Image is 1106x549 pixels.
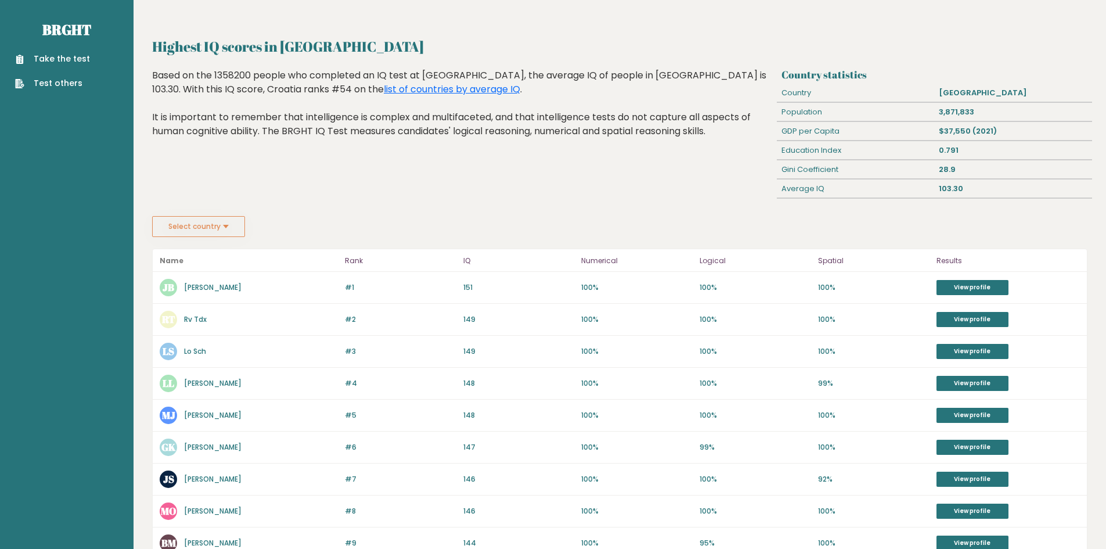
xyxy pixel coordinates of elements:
text: JB [163,281,174,294]
p: 95% [700,538,811,548]
text: RT [161,313,175,326]
div: Average IQ [777,180,934,198]
p: 147 [463,442,575,453]
div: 28.9 [935,160,1092,179]
a: Take the test [15,53,90,65]
p: 100% [581,378,693,389]
a: Brght [42,20,91,39]
p: IQ [463,254,575,268]
a: [PERSON_NAME] [184,442,242,452]
p: 100% [581,314,693,325]
div: 103.30 [935,180,1092,198]
p: #6 [345,442,456,453]
p: Results [936,254,1080,268]
h3: Country statistics [781,69,1087,81]
a: View profile [936,472,1008,487]
a: View profile [936,440,1008,455]
a: View profile [936,504,1008,519]
p: Logical [700,254,811,268]
p: 100% [818,410,930,421]
text: MJ [162,408,175,422]
p: 100% [581,474,693,485]
p: 100% [700,410,811,421]
a: View profile [936,280,1008,295]
text: JS [163,472,174,486]
p: 100% [818,346,930,357]
text: GK [161,440,176,454]
a: Test others [15,77,90,89]
div: Country [777,84,934,102]
p: 100% [581,506,693,516]
p: 100% [818,442,930,453]
a: View profile [936,376,1008,391]
a: [PERSON_NAME] [184,506,242,516]
p: 146 [463,474,575,485]
div: GDP per Capita [777,122,934,141]
p: 100% [700,474,811,485]
p: 151 [463,282,575,293]
p: 100% [581,410,693,421]
p: Numerical [581,254,693,268]
a: [PERSON_NAME] [184,282,242,292]
div: 3,871,833 [935,103,1092,121]
p: 149 [463,314,575,325]
p: #9 [345,538,456,548]
p: #3 [345,346,456,357]
p: 100% [818,538,930,548]
p: 146 [463,506,575,516]
a: list of countries by average IQ [384,82,520,96]
div: Education Index [777,141,934,160]
p: 100% [700,506,811,516]
p: 148 [463,378,575,389]
a: [PERSON_NAME] [184,378,242,388]
h2: Highest IQ scores in [GEOGRAPHIC_DATA] [152,36,1087,57]
a: View profile [936,312,1008,327]
text: LS [163,345,174,358]
div: $37,550 (2021) [935,122,1092,141]
p: #5 [345,410,456,421]
p: 99% [818,378,930,389]
text: MO [161,504,176,518]
p: 100% [700,282,811,293]
a: [PERSON_NAME] [184,474,242,484]
p: 100% [818,282,930,293]
b: Name [160,256,183,265]
p: 100% [700,314,811,325]
div: Based on the 1358200 people who completed an IQ test at [GEOGRAPHIC_DATA], the average IQ of peop... [152,69,773,156]
p: 100% [700,378,811,389]
p: 99% [700,442,811,453]
a: View profile [936,344,1008,359]
p: #8 [345,506,456,516]
p: 92% [818,474,930,485]
a: [PERSON_NAME] [184,410,242,420]
p: Spatial [818,254,930,268]
p: Rank [345,254,456,268]
p: 100% [581,442,693,453]
p: 100% [818,506,930,516]
p: 100% [581,282,693,293]
a: Rv Tdx [184,314,207,324]
text: LL [163,376,174,390]
p: 100% [818,314,930,325]
a: Lo Sch [184,346,206,356]
a: [PERSON_NAME] [184,538,242,548]
div: 0.791 [935,141,1092,160]
p: 100% [581,538,693,548]
p: #7 [345,474,456,485]
p: 144 [463,538,575,548]
p: 100% [700,346,811,357]
div: [GEOGRAPHIC_DATA] [935,84,1092,102]
button: Select country [152,216,245,237]
p: 148 [463,410,575,421]
p: 149 [463,346,575,357]
p: #4 [345,378,456,389]
div: Gini Coefficient [777,160,934,179]
div: Population [777,103,934,121]
a: View profile [936,408,1008,423]
p: #2 [345,314,456,325]
p: 100% [581,346,693,357]
p: #1 [345,282,456,293]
